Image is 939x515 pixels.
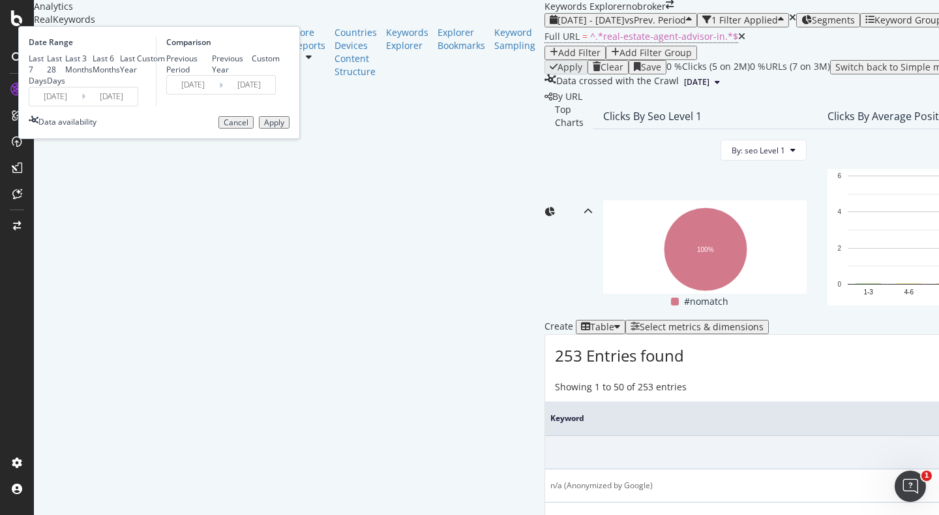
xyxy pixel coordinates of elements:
div: RealKeywords [34,13,544,26]
div: Last 6 Months [93,53,120,75]
button: Segments [796,13,860,27]
div: Previous Period [166,53,212,75]
text: 0 [837,281,841,288]
iframe: Intercom live chat [895,471,926,502]
div: Last 28 Days [47,53,65,86]
button: [DATE] [679,74,725,90]
button: Table [576,320,625,334]
div: Select metrics & dimensions [640,322,764,332]
div: Add Filter Group [619,48,692,58]
input: Start Date [29,87,82,106]
div: Previous Year [212,53,252,75]
div: Add Filter [558,48,601,58]
div: Showing 1 to 50 of 253 entries [555,381,687,395]
div: Create [544,320,625,334]
button: By: seo Level 1 [721,140,807,161]
span: #nomatch [684,294,728,309]
div: times [789,13,796,22]
div: Save [641,62,661,72]
div: legacy label [544,90,582,103]
div: Top Charts [555,103,584,320]
span: 253 Entries found [555,345,684,366]
span: By: seo Level 1 [732,145,785,156]
text: 4 [837,209,841,216]
a: Content [335,52,377,65]
input: End Date [85,87,138,106]
button: Add Filter [544,46,606,60]
a: Countries [335,26,377,39]
div: Data crossed with the Crawl [556,74,679,90]
button: Clear [588,60,629,74]
span: [DATE] - [DATE] [558,14,625,26]
a: Explorer Bookmarks [438,26,485,52]
a: Keywords Explorer [386,26,428,52]
div: 0 % URLs ( 7 on 3M ) [750,60,830,74]
a: More Reports [291,26,325,52]
button: Apply [259,116,290,129]
span: = [582,30,588,42]
span: 1 [921,471,932,481]
div: Apply [558,62,582,72]
div: Cancel [224,118,248,127]
div: Custom [252,53,280,64]
input: End Date [223,76,275,94]
span: Segments [812,14,855,26]
div: Last 3 Months [65,53,93,75]
a: Structure [335,65,377,78]
div: 1 Filter Applied [711,15,778,25]
svg: A chart. [603,200,807,294]
button: Save [629,60,666,74]
div: Apply [264,118,284,127]
text: 2 [837,245,841,252]
text: 4-6 [904,289,914,296]
text: 6 [837,172,841,179]
div: Custom [137,53,165,64]
a: Keyword Sampling [494,26,535,52]
a: Devices [335,39,377,52]
div: 0 % Clicks ( 5 on 2M ) [666,60,750,74]
div: Last 7 Days [29,53,47,86]
input: Start Date [167,76,219,94]
span: Full URL [544,30,580,42]
button: Cancel [218,116,254,129]
button: 1 Filter Applied [697,13,789,27]
div: Comparison [166,37,280,48]
span: vs Prev. Period [625,14,686,26]
button: Add Filter Group [606,46,697,60]
span: ^.*real-estate-agent-advisor-in.*$ [590,30,738,42]
button: [DATE] - [DATE]vsPrev. Period [544,13,697,27]
div: Last Year [120,53,137,75]
text: 1-3 [863,289,873,296]
div: Date Range [29,37,153,48]
span: By URL [552,90,582,102]
button: Select metrics & dimensions [625,320,769,334]
div: Clear [601,62,623,72]
div: Table [590,322,614,332]
div: Clicks By seo Level 1 [603,110,702,123]
div: Data availability [38,116,97,127]
text: 100% [697,246,714,253]
button: Apply [544,60,588,74]
span: 2025 Aug. 4th [684,76,709,88]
